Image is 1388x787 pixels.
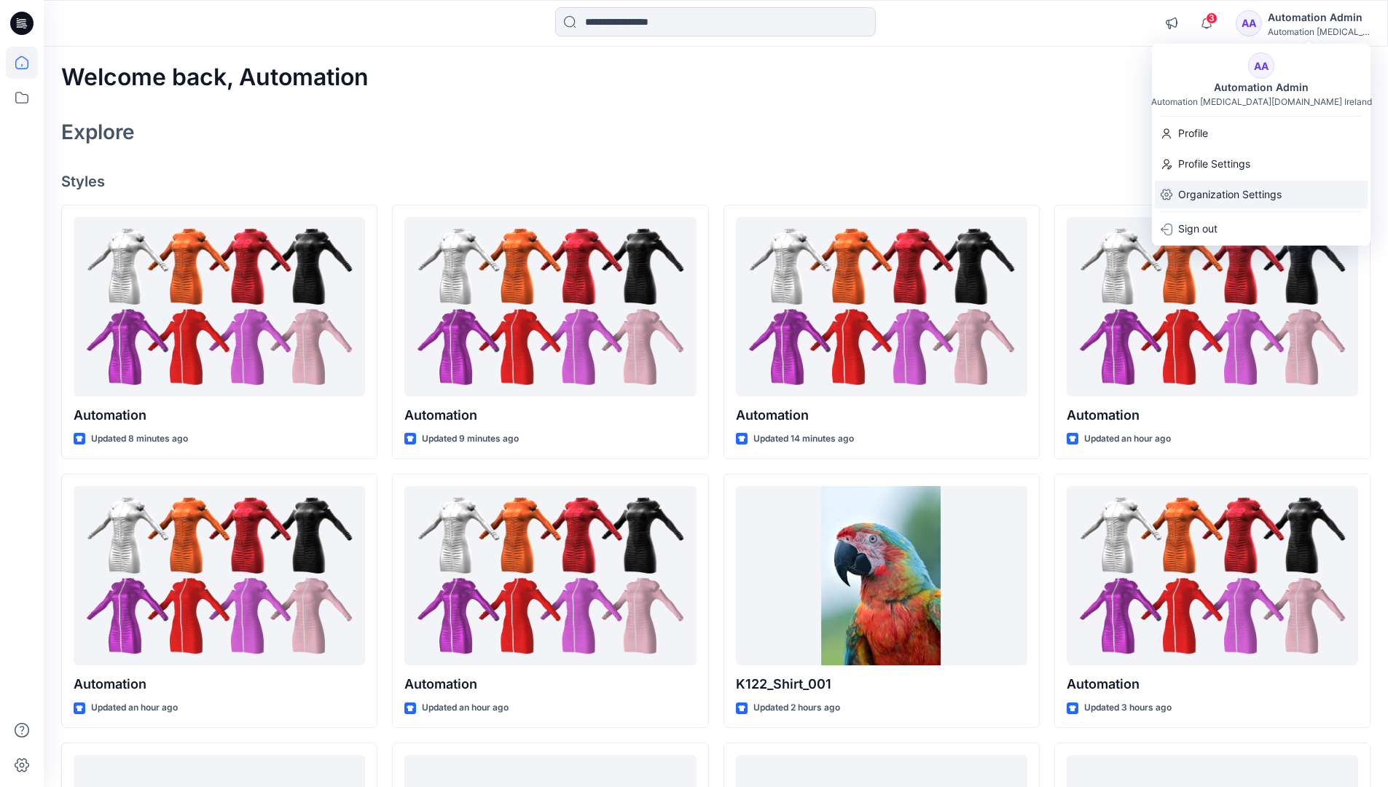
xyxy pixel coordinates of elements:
a: K122_Shirt_001 [736,486,1027,666]
div: Automation Admin [1205,79,1317,96]
p: Automation [1067,405,1358,426]
p: Automation [74,405,365,426]
p: Updated an hour ago [422,700,509,716]
p: Automation [736,405,1027,426]
span: 3 [1206,12,1218,24]
p: Updated 8 minutes ago [91,431,188,447]
a: Automation [736,217,1027,397]
a: Automation [74,217,365,397]
a: Automation [1067,217,1358,397]
div: AA [1248,52,1274,79]
p: Automation [74,674,365,694]
a: Automation [74,486,365,666]
h2: Welcome back, Automation [61,64,369,91]
p: Organization Settings [1178,181,1282,208]
p: Updated 3 hours ago [1084,700,1172,716]
p: Automation [404,405,696,426]
p: Sign out [1178,215,1218,243]
p: Profile [1178,120,1208,147]
p: Updated 9 minutes ago [422,431,519,447]
p: Updated 2 hours ago [753,700,840,716]
h2: Explore [61,120,135,144]
div: Automation Admin [1268,9,1370,26]
h4: Styles [61,173,1371,190]
p: Automation [404,674,696,694]
p: Profile Settings [1178,150,1250,178]
p: Automation [1067,674,1358,694]
p: Updated an hour ago [91,700,178,716]
a: Automation [1067,486,1358,666]
p: K122_Shirt_001 [736,674,1027,694]
div: AA [1236,10,1262,36]
p: Updated 14 minutes ago [753,431,854,447]
div: Automation [MEDICAL_DATA]... [1268,26,1370,37]
a: Organization Settings [1152,181,1371,208]
a: Automation [404,486,696,666]
a: Profile Settings [1152,150,1371,178]
a: Profile [1152,120,1371,147]
div: Automation [MEDICAL_DATA][DOMAIN_NAME] Ireland [1151,96,1372,107]
p: Updated an hour ago [1084,431,1171,447]
a: Automation [404,217,696,397]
